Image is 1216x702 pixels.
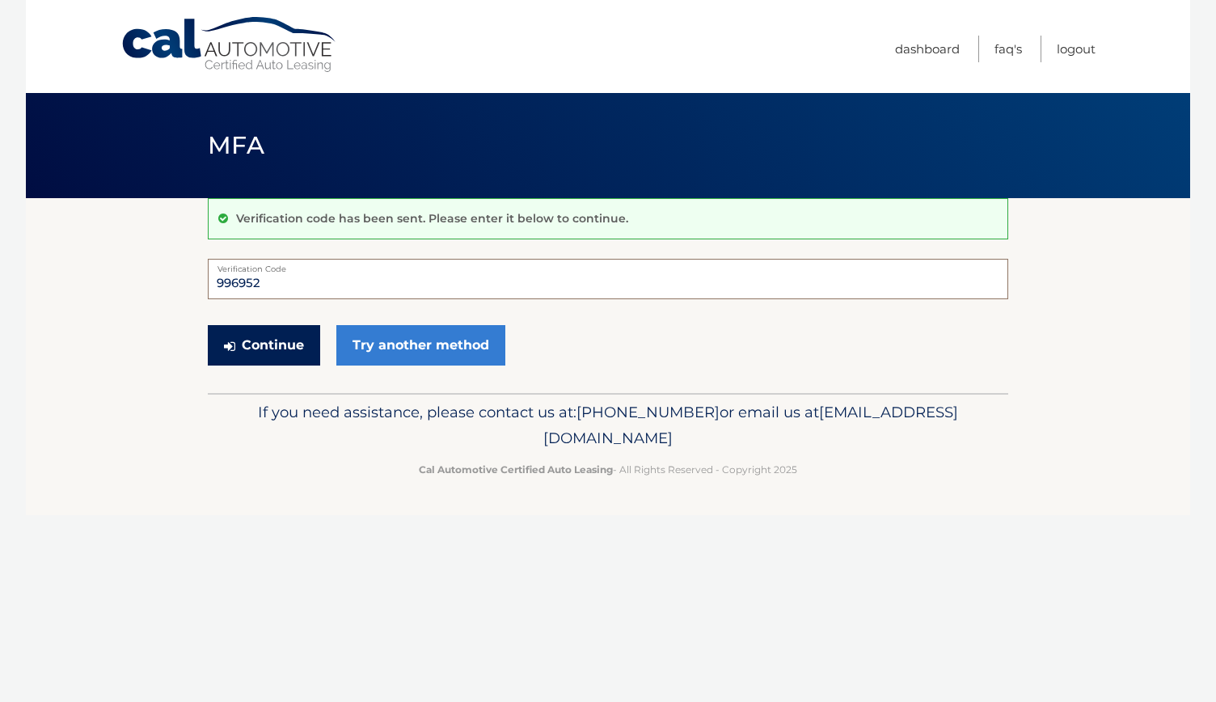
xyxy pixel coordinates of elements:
[543,403,958,447] span: [EMAIL_ADDRESS][DOMAIN_NAME]
[218,400,998,451] p: If you need assistance, please contact us at: or email us at
[218,461,998,478] p: - All Rights Reserved - Copyright 2025
[208,325,320,366] button: Continue
[895,36,960,62] a: Dashboard
[336,325,505,366] a: Try another method
[208,259,1008,272] label: Verification Code
[994,36,1022,62] a: FAQ's
[120,16,339,74] a: Cal Automotive
[576,403,720,421] span: [PHONE_NUMBER]
[1057,36,1096,62] a: Logout
[208,130,264,160] span: MFA
[419,463,613,476] strong: Cal Automotive Certified Auto Leasing
[236,211,628,226] p: Verification code has been sent. Please enter it below to continue.
[208,259,1008,299] input: Verification Code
